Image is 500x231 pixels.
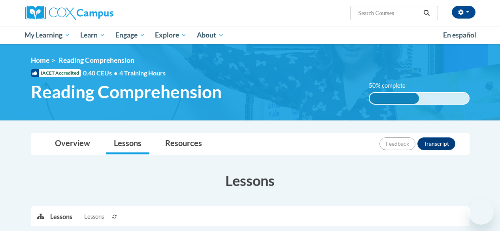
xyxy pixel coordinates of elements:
[119,69,166,77] span: 4 Training Hours
[84,212,104,221] span: Lessons
[75,26,110,44] a: Learn
[443,31,476,39] span: En español
[114,69,117,77] span: •
[369,81,414,90] label: 50% complete
[25,6,113,20] img: Cox Campus
[468,199,494,225] iframe: Button to launch messaging window
[50,212,72,221] p: Lessons
[115,30,145,40] span: Engage
[80,30,105,40] span: Learn
[25,6,167,20] a: Cox Campus
[197,30,224,40] span: About
[150,26,192,44] a: Explore
[25,30,70,40] span: My Learning
[20,26,75,44] a: My Learning
[31,69,81,77] span: IACET Accredited
[31,56,49,64] a: Home
[19,26,481,44] div: Main menu
[370,93,419,104] div: 50% complete
[110,26,150,44] a: Engage
[357,8,421,18] input: Search Courses
[106,133,149,154] a: Lessons
[155,30,187,40] span: Explore
[157,133,210,154] a: Resources
[379,137,415,150] button: Feedback
[83,69,119,77] span: 0.40 CEUs
[438,27,481,43] a: En español
[192,26,229,44] a: About
[452,6,475,19] button: Account Settings
[47,133,98,154] a: Overview
[421,8,432,18] button: Search
[417,137,455,150] button: Transcript
[58,56,134,64] span: Reading Comprehension
[31,171,470,190] h3: Lessons
[31,81,222,102] span: Reading Comprehension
